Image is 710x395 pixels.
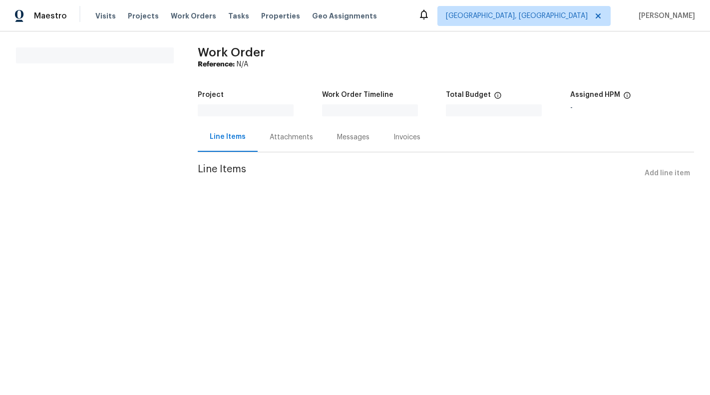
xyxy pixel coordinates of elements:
[446,91,491,98] h5: Total Budget
[198,46,265,58] span: Work Order
[337,132,369,142] div: Messages
[34,11,67,21] span: Maestro
[261,11,300,21] span: Properties
[198,59,694,69] div: N/A
[393,132,420,142] div: Invoices
[570,104,695,111] div: -
[210,132,246,142] div: Line Items
[198,164,641,183] span: Line Items
[312,11,377,21] span: Geo Assignments
[570,91,620,98] h5: Assigned HPM
[635,11,695,21] span: [PERSON_NAME]
[171,11,216,21] span: Work Orders
[623,91,631,104] span: The hpm assigned to this work order.
[128,11,159,21] span: Projects
[198,91,224,98] h5: Project
[446,11,588,21] span: [GEOGRAPHIC_DATA], [GEOGRAPHIC_DATA]
[322,91,393,98] h5: Work Order Timeline
[198,61,235,68] b: Reference:
[270,132,313,142] div: Attachments
[95,11,116,21] span: Visits
[228,12,249,19] span: Tasks
[494,91,502,104] span: The total cost of line items that have been proposed by Opendoor. This sum includes line items th...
